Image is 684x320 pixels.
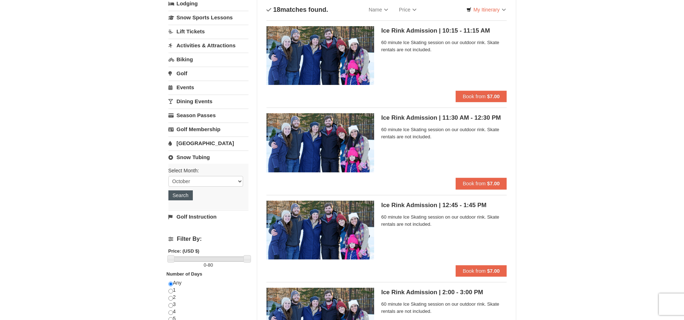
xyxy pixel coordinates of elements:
[487,94,499,99] strong: $7.00
[168,248,200,254] strong: Price: (USD $)
[273,6,280,13] span: 18
[168,137,248,150] a: [GEOGRAPHIC_DATA]
[463,181,486,186] span: Book from
[168,109,248,122] a: Season Passes
[266,6,328,13] h4: matches found.
[381,214,507,228] span: 60 minute Ice Skating session on our outdoor rink. Skate rentals are not included.
[168,11,248,24] a: Snow Sports Lessons
[381,202,507,209] h5: Ice Rink Admission | 12:45 - 1:45 PM
[381,289,507,296] h5: Ice Rink Admission | 2:00 - 3:00 PM
[168,167,243,174] label: Select Month:
[381,27,507,34] h5: Ice Rink Admission | 10:15 - 11:15 AM
[168,210,248,223] a: Golf Instruction
[168,151,248,164] a: Snow Tubing
[363,3,394,17] a: Name
[381,39,507,53] span: 60 minute Ice Skating session on our outdoor rink. Skate rentals are not included.
[456,178,507,189] button: Book from $7.00
[168,67,248,80] a: Golf
[462,4,510,15] a: My Itinerary
[456,265,507,277] button: Book from $7.00
[381,126,507,140] span: 60 minute Ice Skating session on our outdoor rink. Skate rentals are not included.
[487,181,499,186] strong: $7.00
[463,94,486,99] span: Book from
[168,81,248,94] a: Events
[168,236,248,242] h4: Filter By:
[266,113,374,172] img: 6775744-141-6ff3de4f.jpg
[487,268,499,274] strong: $7.00
[168,95,248,108] a: Dining Events
[168,53,248,66] a: Biking
[266,26,374,85] img: 6775744-140-c2cfaf7a.jpg
[381,301,507,315] span: 60 minute Ice Skating session on our outdoor rink. Skate rentals are not included.
[167,271,203,277] strong: Number of Days
[168,190,193,200] button: Search
[208,262,213,268] span: 80
[204,262,206,268] span: 0
[463,268,486,274] span: Book from
[168,39,248,52] a: Activities & Attractions
[266,201,374,259] img: 6775744-142-ce92f8cf.jpg
[381,114,507,121] h5: Ice Rink Admission | 11:30 AM - 12:30 PM
[168,25,248,38] a: Lift Tickets
[168,123,248,136] a: Golf Membership
[168,262,248,269] label: -
[456,91,507,102] button: Book from $7.00
[394,3,422,17] a: Price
